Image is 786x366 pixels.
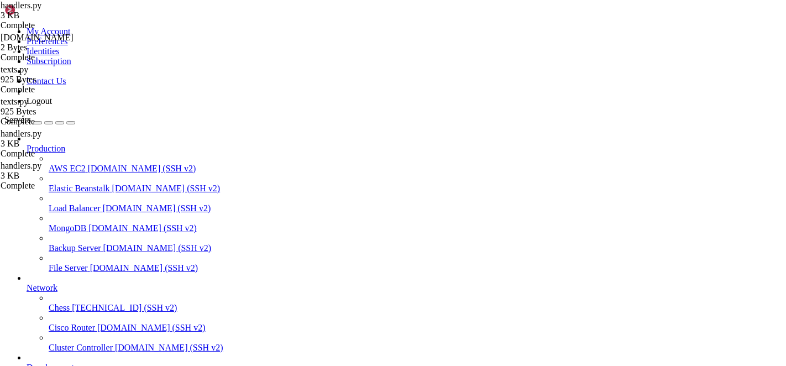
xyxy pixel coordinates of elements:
[1,97,111,117] span: texts.py
[4,14,642,23] x-row: * Documentation: [URL][DOMAIN_NAME]
[1,129,111,149] span: handlers.py
[4,145,642,155] x-row: [URL][DOMAIN_NAME]
[1,75,111,85] div: 925 Bytes
[4,221,642,230] x-row: Learn more about enabling ESM Apps service at [URL][DOMAIN_NAME]
[1,11,111,20] div: 3 KB
[1,85,111,95] div: Complete
[4,51,642,61] x-row: System information as of [DATE]
[4,33,642,42] x-row: * Support: [URL][DOMAIN_NAME]
[1,161,41,170] span: handlers.py
[1,161,111,181] span: handlers.py
[4,164,642,174] x-row: Expanded Security Maintenance for Applications is not enabled.
[116,286,120,296] div: (24, 30)
[1,33,74,42] span: [DOMAIN_NAME]
[4,192,642,202] x-row: To see these additional updates run: apt list --upgradable
[4,277,642,286] x-row: Last login: [DATE] from [TECHNICAL_ID]
[1,97,28,106] span: texts.py
[4,70,642,80] x-row: System load: 0.0 Processes: 111
[1,181,111,191] div: Complete
[1,139,111,149] div: 3 KB
[4,211,642,221] x-row: 3 additional security updates can be applied with ESM Apps.
[4,23,642,33] x-row: * Management: [URL][DOMAIN_NAME]
[1,43,111,53] div: 2 Bytes
[1,65,28,74] span: texts.py
[1,117,111,127] div: Complete
[4,117,642,127] x-row: * Strictly confined Kubernetes makes edge and IoT secure. Learn how MicroK8s
[4,183,642,192] x-row: 1 update can be applied immediately.
[1,20,111,30] div: Complete
[1,53,111,62] div: Complete
[4,127,642,136] x-row: just raised the bar for easy, resilient and secure K8s cluster deployment.
[1,1,41,10] span: handlers.py
[4,80,642,89] x-row: Usage of /: 17.9% of 29.44GB Users logged in: 1
[1,33,111,53] span: texts.py.save
[1,149,111,159] div: Complete
[4,239,642,249] x-row: New release '24.04.3 LTS' available.
[1,171,111,181] div: 3 KB
[4,89,642,98] x-row: Memory usage: 16% IPv4 address for eth0: [TECHNICAL_ID]
[4,286,642,296] x-row: root@5270347-sz37335:~#
[1,65,111,85] span: texts.py
[1,107,111,117] div: 925 Bytes
[1,129,41,138] span: handlers.py
[4,249,642,258] x-row: Run 'do-release-upgrade' to upgrade to it.
[1,1,111,20] span: handlers.py
[4,98,642,108] x-row: Swap usage: 0% IPv6 address for eth0: [TECHNICAL_ID]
